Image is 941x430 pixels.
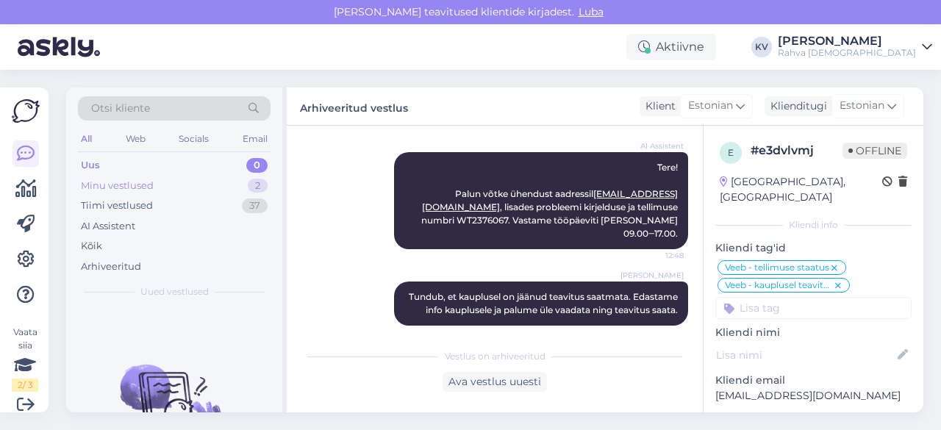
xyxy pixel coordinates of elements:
[725,281,833,290] span: Veeb - kauplusel teavitus saatmata
[640,98,676,114] div: Klient
[409,291,680,315] span: Tundub, et kauplusel on jäänud teavitus saatmata. Edastame info kauplusele ja palume üle vaadata ...
[728,147,734,158] span: e
[751,142,842,160] div: # e3dvlvmj
[12,99,40,123] img: Askly Logo
[715,218,912,232] div: Kliendi info
[715,388,912,404] p: [EMAIL_ADDRESS][DOMAIN_NAME]
[12,326,38,392] div: Vaata siia
[751,37,772,57] div: KV
[443,372,547,392] div: Ava vestlus uuesti
[765,98,827,114] div: Klienditugi
[81,179,154,193] div: Minu vestlused
[725,263,829,272] span: Veeb - tellimuse staatus
[81,219,135,234] div: AI Assistent
[715,409,912,425] p: Kliendi telefon
[300,96,408,116] label: Arhiveeritud vestlus
[248,179,268,193] div: 2
[716,347,895,363] input: Lisa nimi
[778,47,916,59] div: Rahva [DEMOGRAPHIC_DATA]
[620,270,684,281] span: [PERSON_NAME]
[81,198,153,213] div: Tiimi vestlused
[840,98,884,114] span: Estonian
[778,35,916,47] div: [PERSON_NAME]
[842,143,907,159] span: Offline
[629,140,684,151] span: AI Assistent
[778,35,932,59] a: [PERSON_NAME]Rahva [DEMOGRAPHIC_DATA]
[715,240,912,256] p: Kliendi tag'id
[91,101,150,116] span: Otsi kliente
[715,325,912,340] p: Kliendi nimi
[720,174,882,205] div: [GEOGRAPHIC_DATA], [GEOGRAPHIC_DATA]
[246,158,268,173] div: 0
[81,259,141,274] div: Arhiveeritud
[445,350,545,363] span: Vestlus on arhiveeritud
[715,297,912,319] input: Lisa tag
[140,285,209,298] span: Uued vestlused
[81,158,100,173] div: Uus
[626,34,716,60] div: Aktiivne
[123,129,149,148] div: Web
[574,5,608,18] span: Luba
[78,129,95,148] div: All
[629,250,684,261] span: 12:48
[176,129,212,148] div: Socials
[12,379,38,392] div: 2 / 3
[688,98,733,114] span: Estonian
[240,129,271,148] div: Email
[715,373,912,388] p: Kliendi email
[242,198,268,213] div: 37
[81,239,102,254] div: Kõik
[629,326,684,337] span: 12:48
